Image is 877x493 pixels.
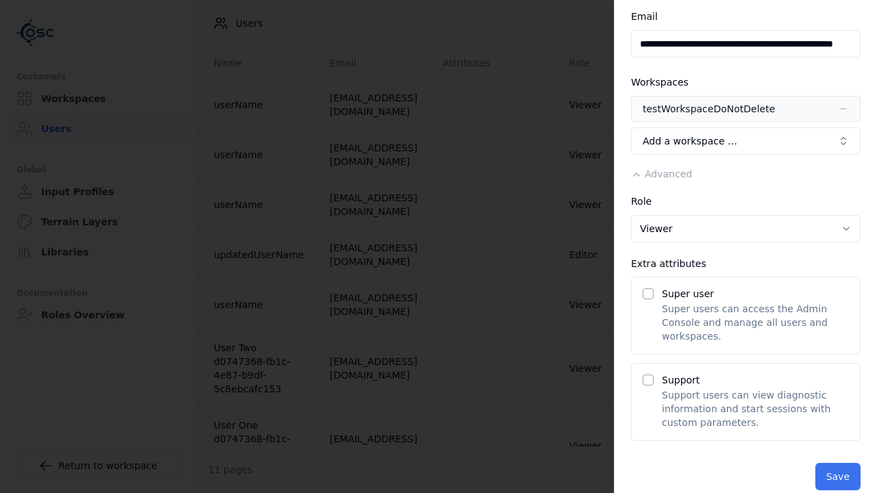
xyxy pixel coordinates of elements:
label: Super user [662,288,714,299]
label: Email [631,11,658,22]
div: Extra attributes [631,259,861,268]
label: Workspaces [631,77,689,88]
span: Advanced [645,168,692,179]
p: Super users can access the Admin Console and manage all users and workspaces. [662,302,849,343]
button: Save [815,463,861,490]
label: Role [631,196,652,207]
button: Advanced [631,167,692,181]
span: Add a workspace … [643,134,737,148]
label: Support [662,375,700,385]
p: Support users can view diagnostic information and start sessions with custom parameters. [662,388,849,429]
div: testWorkspaceDoNotDelete [643,102,775,116]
